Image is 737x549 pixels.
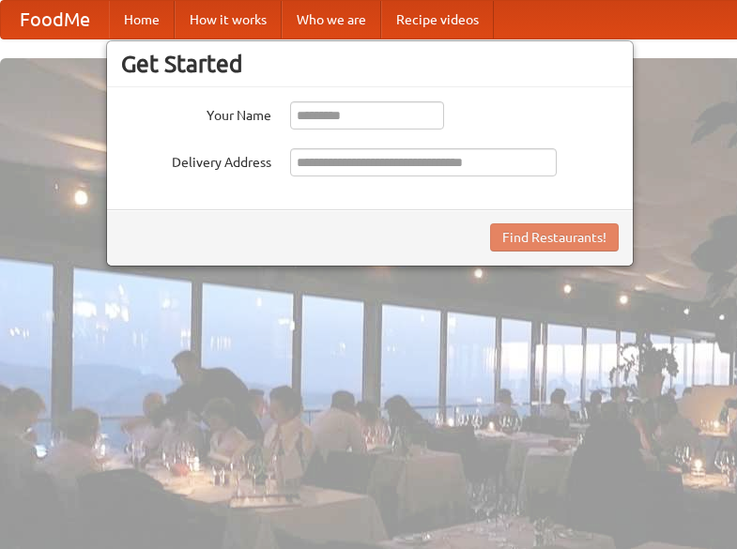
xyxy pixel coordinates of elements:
[121,50,619,78] h3: Get Started
[490,223,619,252] button: Find Restaurants!
[282,1,381,38] a: Who we are
[121,101,271,125] label: Your Name
[1,1,109,38] a: FoodMe
[109,1,175,38] a: Home
[121,148,271,172] label: Delivery Address
[175,1,282,38] a: How it works
[381,1,494,38] a: Recipe videos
